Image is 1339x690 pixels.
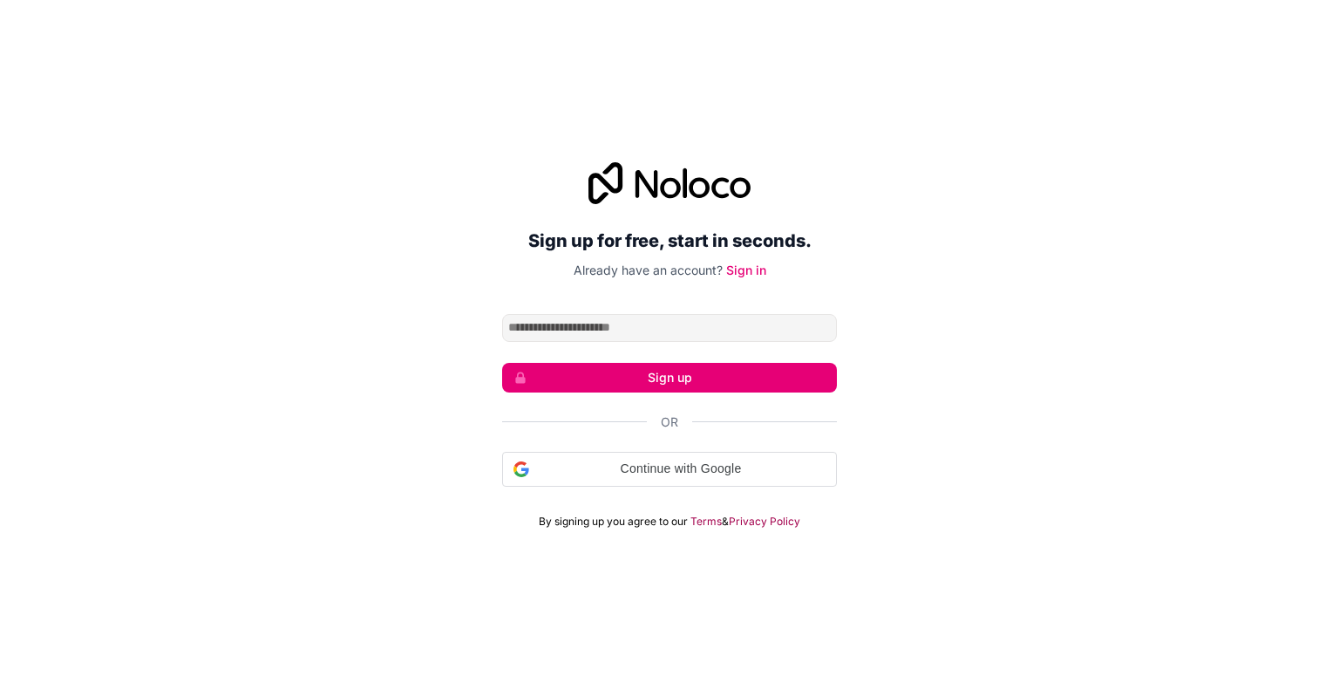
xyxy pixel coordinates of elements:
span: & [722,515,729,529]
span: Already have an account? [574,263,723,277]
a: Privacy Policy [729,515,800,529]
a: Terms [690,515,722,529]
div: Continue with Google [502,452,837,487]
span: By signing up you agree to our [539,515,688,529]
input: Email address [502,314,837,342]
h2: Sign up for free, start in seconds. [502,225,837,256]
button: Sign up [502,363,837,393]
a: Sign in [726,263,766,277]
span: Continue with Google [536,460,826,478]
span: Or [661,413,678,431]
